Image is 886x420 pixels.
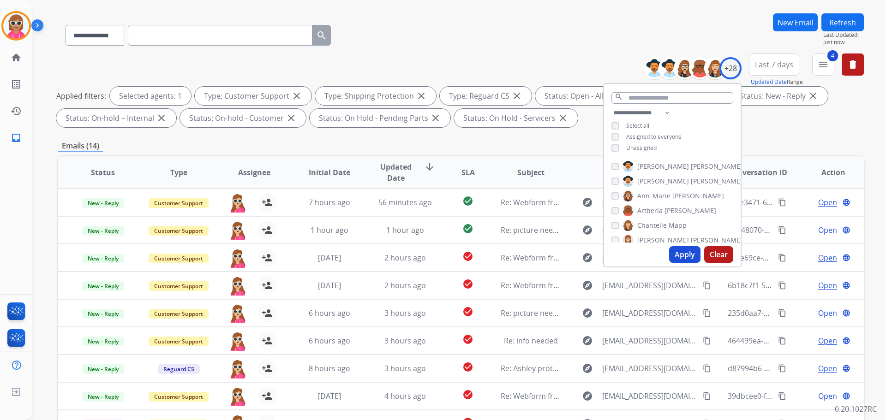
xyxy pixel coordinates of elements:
img: avatar [3,13,29,39]
mat-icon: close [286,112,297,124]
span: New - Reply [82,254,124,263]
span: 464499ea-4896-4447-82cb-bf69a5aecc00 [728,336,868,346]
mat-icon: delete [847,59,858,70]
span: 2 hours ago [384,253,426,263]
span: [EMAIL_ADDRESS][DOMAIN_NAME] [602,225,697,236]
span: Reguard CS [158,364,200,374]
mat-icon: content_copy [778,226,786,234]
button: Updated Date [751,78,787,86]
span: 7 hours ago [309,197,350,207]
span: Customer Support [149,309,209,319]
span: New - Reply [82,226,124,236]
mat-icon: check_circle [462,223,473,234]
span: 3 hours ago [384,308,426,318]
span: Open [818,197,837,208]
mat-icon: person_add [262,390,273,402]
mat-icon: content_copy [778,309,786,317]
span: Re: Webform from [EMAIL_ADDRESS][DOMAIN_NAME] on [DATE] [501,197,722,207]
span: [PERSON_NAME] [672,191,724,201]
span: 1 hour ago [311,225,348,235]
mat-icon: language [842,226,850,234]
span: SLA [461,167,475,178]
mat-icon: explore [582,280,593,291]
mat-icon: check_circle [462,195,473,207]
mat-icon: language [842,281,850,290]
span: Re: picture needed [501,308,566,318]
span: Chantelle [637,221,667,230]
span: Mapp [669,221,687,230]
mat-icon: explore [582,252,593,263]
div: Type: Shipping Protection [315,87,436,105]
mat-icon: explore [582,308,593,319]
mat-icon: content_copy [703,364,711,373]
span: [EMAIL_ADDRESS][DOMAIN_NAME] [602,335,697,346]
span: Open [818,363,837,374]
span: New - Reply [82,309,124,319]
mat-icon: person_add [262,363,273,374]
span: Open [818,335,837,346]
span: Re: picture needed [501,225,566,235]
mat-icon: language [842,254,850,262]
img: agent-avatar [228,276,247,296]
div: Type: Reguard CS [440,87,532,105]
mat-icon: menu [818,59,829,70]
mat-icon: language [842,198,850,207]
span: 2 hours ago [384,280,426,290]
img: agent-avatar [228,221,247,240]
mat-icon: person_add [262,308,273,319]
span: Unassigned [626,144,657,152]
mat-icon: check_circle [462,361,473,373]
mat-icon: explore [582,363,593,374]
mat-icon: explore [582,225,593,236]
span: [EMAIL_ADDRESS][DOMAIN_NAME] [602,252,697,263]
button: Last 7 days [749,53,799,76]
span: 235d0aa7-6299-4c3e-9c6e-8a1e8b1e926f [728,308,868,318]
span: New - Reply [82,364,124,374]
mat-icon: search [316,30,327,41]
span: Assignee [238,167,270,178]
span: 39dbcee0-f22a-4a5a-9fa2-002a5253d18c [728,391,867,401]
span: Open [818,225,837,236]
mat-icon: language [842,364,850,373]
div: Type: Customer Support [195,87,311,105]
span: Customer Support [149,254,209,263]
span: [PERSON_NAME] [637,177,689,186]
span: Open [818,252,837,263]
mat-icon: close [156,112,167,124]
span: Conversation ID [728,167,787,178]
span: Customer Support [149,226,209,236]
mat-icon: person_add [262,252,273,263]
button: New Email [773,13,818,31]
mat-icon: list_alt [11,79,22,90]
span: [PERSON_NAME] [664,206,716,215]
span: 4 [827,50,838,61]
span: Re: Webform from [EMAIL_ADDRESS][DOMAIN_NAME] on [DATE] [501,253,722,263]
span: Re: Webform from [EMAIL_ADDRESS][DOMAIN_NAME] on [DATE] [501,391,722,401]
mat-icon: content_copy [778,198,786,207]
span: d87994b6-2755-4808-a821-09b075ab0302 [728,363,872,373]
span: [EMAIL_ADDRESS][DOMAIN_NAME] [602,197,697,208]
span: Initial Date [309,167,350,178]
span: Customer Support [149,198,209,208]
mat-icon: content_copy [778,392,786,400]
span: Open [818,280,837,291]
span: [DATE] [318,253,341,263]
mat-icon: language [842,337,850,345]
span: Re: info needed [504,336,558,346]
mat-icon: person_add [262,280,273,291]
span: Customer Support [149,281,209,291]
span: Open [818,308,837,319]
mat-icon: check_circle [462,251,473,262]
span: New - Reply [82,392,124,402]
mat-icon: person_add [262,225,273,236]
p: 0.20.1027RC [835,403,877,414]
button: Refresh [821,13,864,31]
mat-icon: content_copy [778,254,786,262]
mat-icon: check_circle [462,389,473,400]
div: Status: New - Reply [730,87,828,105]
span: [DATE] [318,280,341,290]
mat-icon: person_add [262,197,273,208]
mat-icon: explore [582,335,593,346]
mat-icon: close [511,90,522,101]
p: Applied filters: [56,90,106,101]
